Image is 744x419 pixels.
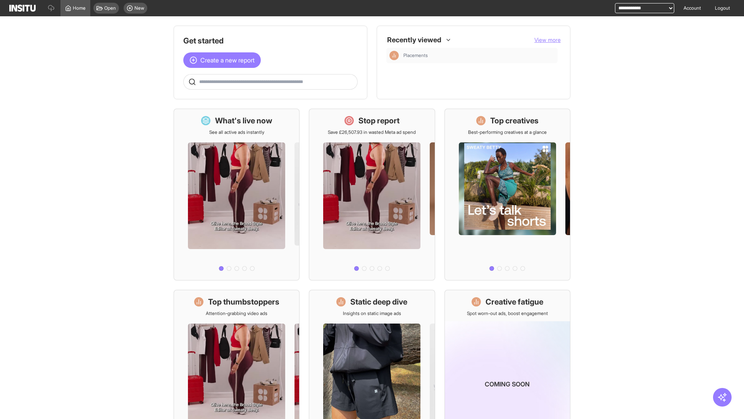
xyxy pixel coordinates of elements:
span: Home [73,5,86,11]
p: Save £26,507.93 in wasted Meta ad spend [328,129,416,135]
a: What's live nowSee all active ads instantly [174,109,300,280]
p: Insights on static image ads [343,310,401,317]
a: Stop reportSave £26,507.93 in wasted Meta ad spend [309,109,435,280]
span: Create a new report [200,55,255,65]
h1: Static deep dive [350,296,407,307]
img: Logo [9,5,36,12]
a: Top creativesBest-performing creatives at a glance [444,109,570,280]
h1: What's live now [215,115,272,126]
span: New [134,5,144,11]
p: See all active ads instantly [209,129,264,135]
button: Create a new report [183,52,261,68]
span: View more [534,36,561,43]
button: View more [534,36,561,44]
h1: Stop report [358,115,400,126]
p: Best-performing creatives at a glance [468,129,547,135]
p: Attention-grabbing video ads [206,310,267,317]
span: Placements [403,52,428,59]
span: Open [104,5,116,11]
h1: Top thumbstoppers [208,296,279,307]
span: Placements [403,52,555,59]
h1: Top creatives [490,115,539,126]
div: Insights [389,51,399,60]
h1: Get started [183,35,358,46]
